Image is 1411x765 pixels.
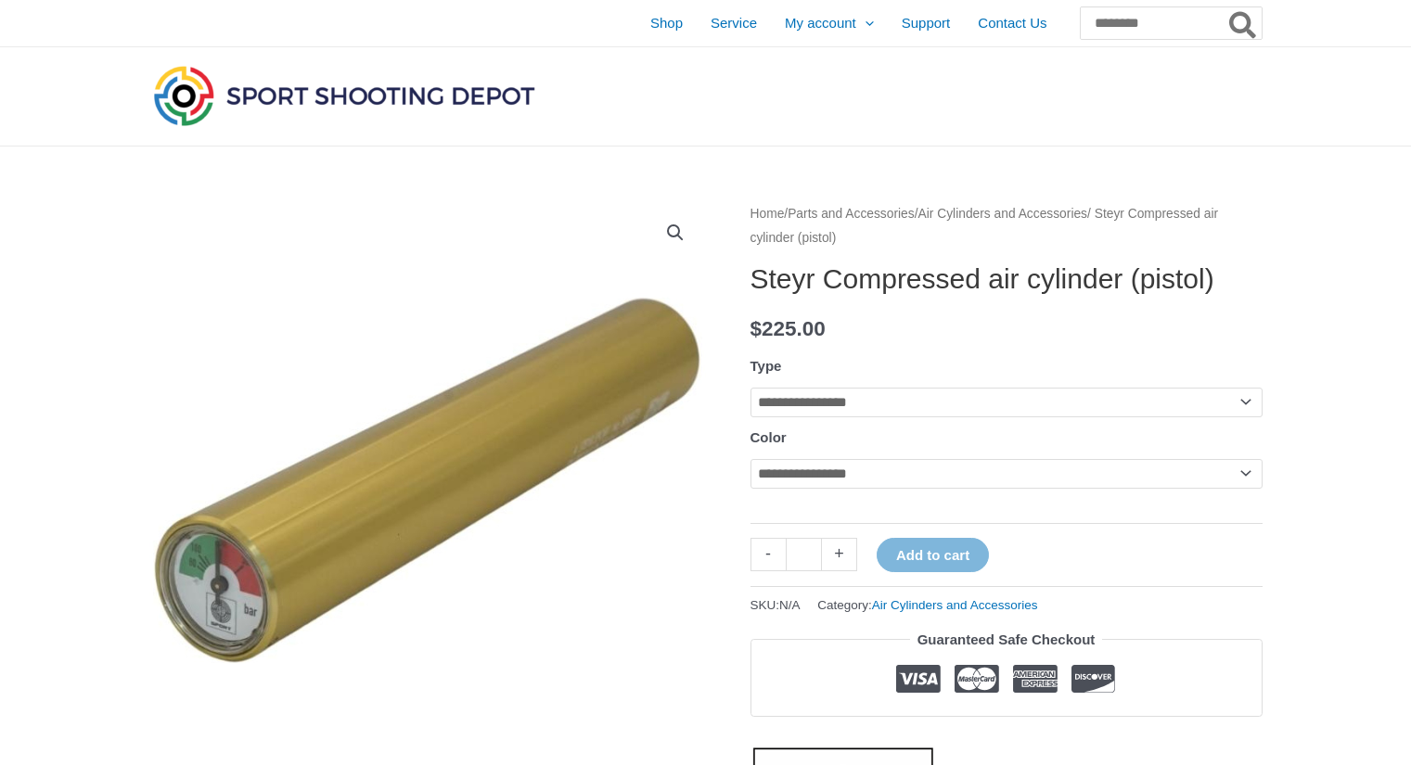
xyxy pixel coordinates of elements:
[779,598,801,612] span: N/A
[788,207,915,221] a: Parts and Accessories
[659,216,692,249] a: View full-screen image gallery
[149,61,539,130] img: Sport Shooting Depot
[750,429,787,445] label: Color
[822,538,857,570] a: +
[750,358,782,374] label: Type
[750,317,826,340] bdi: 225.00
[750,202,1263,249] nav: Breadcrumb
[877,538,989,572] button: Add to cart
[750,593,801,617] span: SKU:
[750,538,786,570] a: -
[149,202,706,759] img: Steyr Compressed air cylinder (pistol)
[750,262,1263,296] h1: Steyr Compressed air cylinder (pistol)
[750,207,785,221] a: Home
[910,627,1103,653] legend: Guaranteed Safe Checkout
[750,317,763,340] span: $
[786,538,822,570] input: Product quantity
[872,598,1038,612] a: Air Cylinders and Accessories
[918,207,1088,221] a: Air Cylinders and Accessories
[817,593,1037,617] span: Category:
[1225,7,1262,39] button: Search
